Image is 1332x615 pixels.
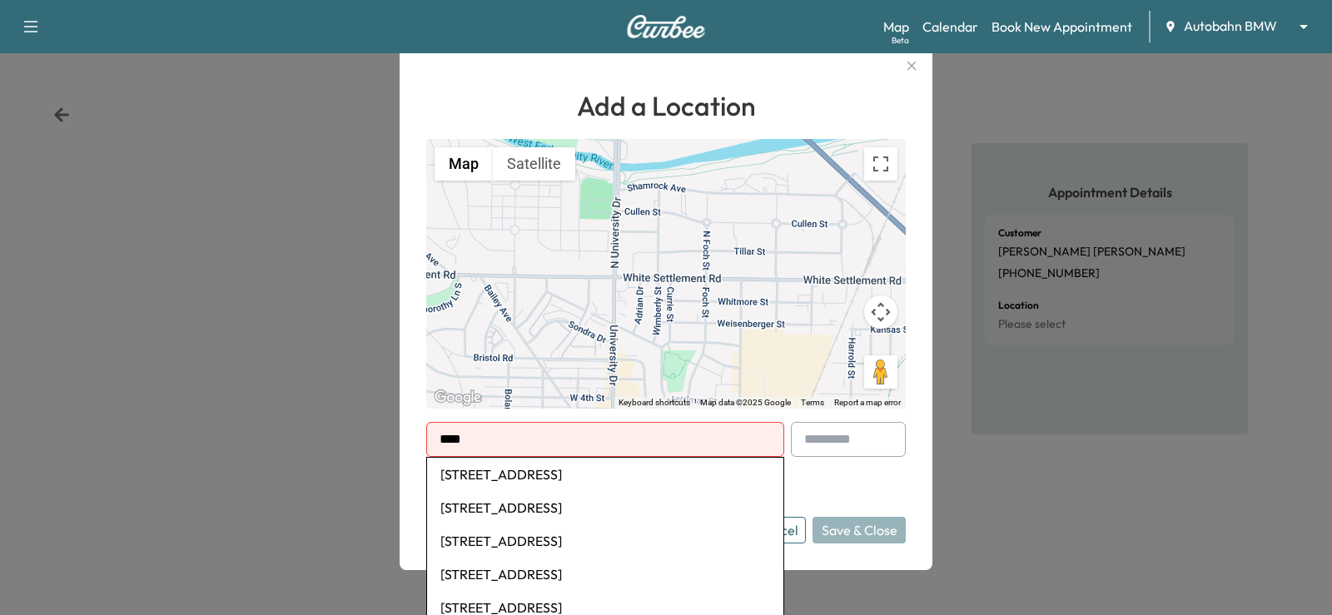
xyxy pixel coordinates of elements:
button: Map camera controls [864,295,897,329]
button: Toggle fullscreen view [864,147,897,181]
a: Open this area in Google Maps (opens a new window) [430,387,485,409]
li: [STREET_ADDRESS] [427,558,783,591]
button: Show street map [435,147,493,181]
li: [STREET_ADDRESS] [427,458,783,491]
button: Keyboard shortcuts [619,397,690,409]
img: Google [430,387,485,409]
div: Beta [892,34,909,47]
li: [STREET_ADDRESS] [427,524,783,558]
a: Calendar [922,17,978,37]
a: Terms [801,398,824,407]
h1: Add a Location [426,86,906,126]
a: Book New Appointment [992,17,1132,37]
li: [STREET_ADDRESS] [427,491,783,524]
a: MapBeta [883,17,909,37]
span: Autobahn BMW [1184,17,1277,36]
a: Report a map error [834,398,901,407]
span: Map data ©2025 Google [700,398,791,407]
img: Curbee Logo [626,15,706,38]
button: Drag Pegman onto the map to open Street View [864,355,897,389]
button: Show satellite imagery [493,147,575,181]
